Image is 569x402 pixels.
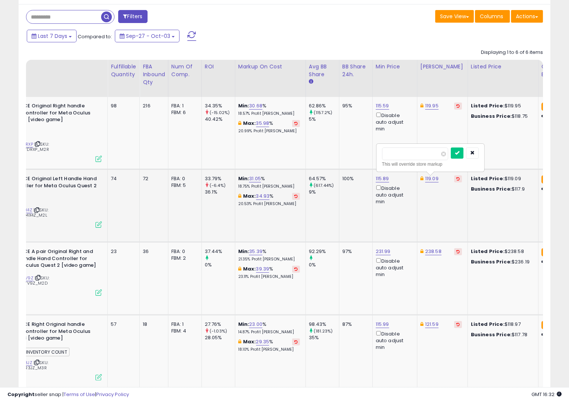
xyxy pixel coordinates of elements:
b: Max: [243,265,256,272]
div: Markup on Cost [238,63,303,71]
div: FBA inbound Qty [143,63,165,86]
div: Num of Comp. [171,63,198,78]
div: 74 [111,175,134,182]
a: 115.99 [376,321,389,328]
div: 98.43% [309,321,339,328]
b: GFTVRCE Original Left Handle Hand Controller for Meta Oculus Quest 2 [7,175,97,191]
p: 18.10% Profit [PERSON_NAME] [238,347,300,352]
button: Last 7 Days [27,30,77,42]
b: Max: [243,120,256,127]
div: Disable auto adjust min [376,330,411,351]
th: The percentage added to the cost of goods (COGS) that forms the calculator for Min & Max prices. [235,60,305,97]
b: Listed Price: [471,175,505,182]
a: 119.95 [425,102,439,110]
small: (1157.2%) [314,110,332,116]
div: 28.05% [205,334,235,341]
div: $118.97 [471,321,533,328]
div: $117.78 [471,331,533,338]
div: Fulfillable Quantity [111,63,136,78]
b: Business Price: [471,185,512,192]
div: % [238,175,300,189]
b: GFTVRCE A pair Original Right and Left handle Hand Controller for Meta Oculus Quest 2 [video game] [7,248,97,271]
p: 18.57% Profit [PERSON_NAME] [238,111,300,116]
b: Min: [238,175,249,182]
span: HIGH INVENTORY COUNT [8,348,69,356]
div: FBA: 0 [171,175,196,182]
div: FBA: 0 [171,248,196,255]
span: Compared to: [78,33,112,40]
b: Min: [238,102,249,109]
div: 97% [342,248,367,255]
a: 34.93 [256,192,270,200]
div: 57 [111,321,134,328]
small: (181.23%) [314,328,333,334]
div: $118.75 [471,113,533,120]
strong: Copyright [7,391,35,398]
p: 20.53% Profit [PERSON_NAME] [238,201,300,207]
b: GFTVRCE Original Right handle Hand Controller for Meta Oculus Quest 2 [video game] [7,103,97,125]
div: [PERSON_NAME] [420,63,465,71]
div: 23 [111,248,134,255]
b: Business Price: [471,113,512,120]
div: 0% [309,262,339,268]
div: 18 [143,321,162,328]
a: 35.39 [249,248,262,255]
div: $117.9 [471,186,533,192]
span: 2025-10-11 16:32 GMT [531,391,562,398]
button: Columns [475,10,510,23]
a: 238.58 [425,248,442,255]
button: Filters [118,10,147,23]
div: 40.42% [205,116,235,123]
div: FBA: 1 [171,321,196,328]
span: Last 7 Days [38,32,67,40]
div: Disable auto adjust min [376,184,411,205]
div: FBM: 4 [171,328,196,334]
div: $119.95 [471,103,533,109]
small: (-1.03%) [210,328,227,334]
div: 216 [143,103,162,109]
a: 121.59 [425,321,439,328]
p: 21.35% Profit [PERSON_NAME] [238,257,300,262]
a: Privacy Policy [96,391,129,398]
div: Min Price [376,63,414,71]
div: 95% [342,103,367,109]
small: FBA [541,248,555,256]
div: 64.57% [309,175,339,182]
span: Sep-27 - Oct-03 [126,32,170,40]
button: Save View [435,10,474,23]
b: Business Price: [471,331,512,338]
div: Displaying 1 to 6 of 6 items [481,49,543,56]
div: This will override store markup [382,161,479,168]
div: ROI [205,63,232,71]
small: (-6.4%) [210,182,226,188]
div: 0% [205,262,235,268]
a: 23.00 [249,321,262,328]
button: Actions [511,10,543,23]
b: Min: [238,248,249,255]
b: Max: [243,192,256,200]
a: 115.89 [376,175,389,182]
button: Sep-27 - Oct-03 [115,30,180,42]
div: % [238,338,300,352]
div: 27.76% [205,321,235,328]
div: % [238,266,300,279]
div: 5% [309,116,339,123]
div: 37.44% [205,248,235,255]
div: BB Share 24h. [342,63,369,78]
a: 30.68 [249,102,262,110]
b: GFTVRCE Right Original handle Hand Controller for Meta Oculus Quest 3 [video game] [7,321,97,344]
div: 36 [143,248,162,255]
small: Avg BB Share. [309,78,313,85]
div: FBM: 5 [171,182,196,189]
div: FBA: 1 [171,103,196,109]
a: 31.05 [249,175,261,182]
div: % [238,103,300,116]
div: $238.58 [471,248,533,255]
div: Disable auto adjust min [376,257,411,278]
div: 100% [342,175,367,182]
div: % [238,248,300,262]
div: FBM: 2 [171,255,196,262]
a: 35.98 [256,120,269,127]
span: Columns [480,13,503,20]
a: 39.39 [256,265,269,273]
